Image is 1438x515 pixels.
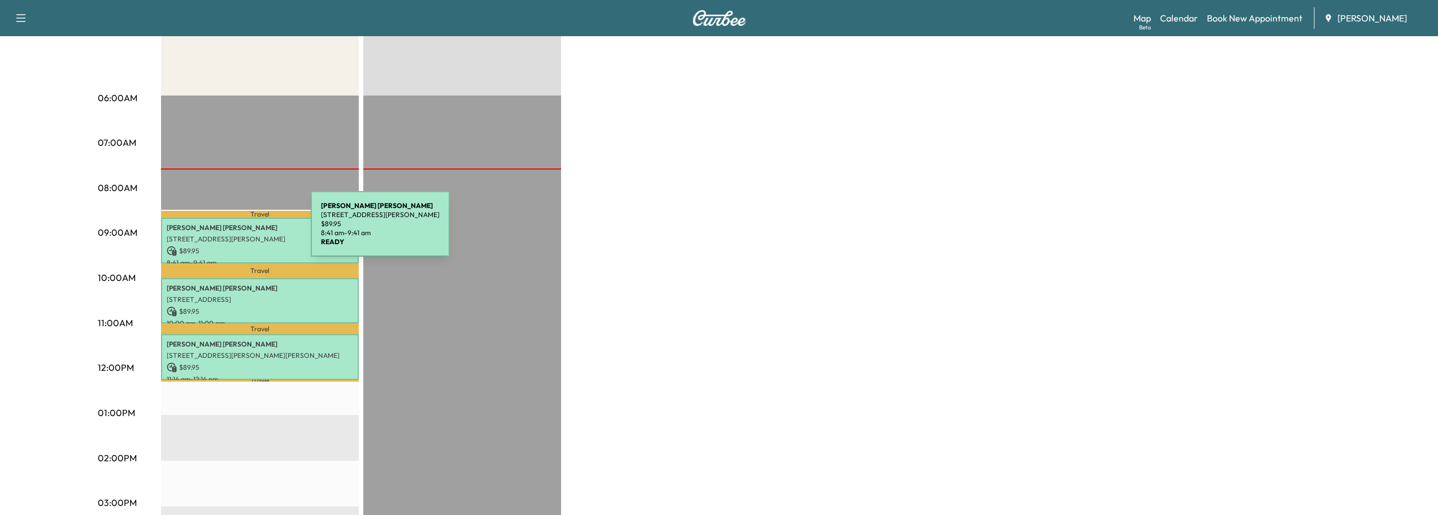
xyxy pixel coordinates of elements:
[98,406,135,419] p: 01:00PM
[321,219,440,228] p: $ 89.95
[167,375,353,384] p: 11:14 am - 12:14 pm
[167,362,353,373] p: $ 89.95
[98,226,137,239] p: 09:00AM
[1139,23,1151,32] div: Beta
[167,246,353,256] p: $ 89.95
[98,451,137,465] p: 02:00PM
[167,258,353,267] p: 8:41 am - 9:41 am
[98,271,136,284] p: 10:00AM
[321,228,440,237] p: 8:41 am - 9:41 am
[161,380,359,382] p: Travel
[1337,11,1407,25] span: [PERSON_NAME]
[321,201,433,210] b: [PERSON_NAME] [PERSON_NAME]
[1133,11,1151,25] a: MapBeta
[1207,11,1302,25] a: Book New Appointment
[98,91,137,105] p: 06:00AM
[98,181,137,194] p: 08:00AM
[321,237,344,246] b: READY
[321,210,440,219] p: [STREET_ADDRESS][PERSON_NAME]
[167,295,353,304] p: [STREET_ADDRESS]
[161,263,359,278] p: Travel
[1160,11,1198,25] a: Calendar
[161,211,359,218] p: Travel
[161,323,359,334] p: Travel
[98,316,133,330] p: 11:00AM
[167,235,353,244] p: [STREET_ADDRESS][PERSON_NAME]
[167,351,353,360] p: [STREET_ADDRESS][PERSON_NAME][PERSON_NAME]
[98,136,136,149] p: 07:00AM
[167,319,353,328] p: 10:00 am - 11:00 am
[692,10,746,26] img: Curbee Logo
[167,223,353,232] p: [PERSON_NAME] [PERSON_NAME]
[98,496,137,509] p: 03:00PM
[167,340,353,349] p: [PERSON_NAME] [PERSON_NAME]
[167,306,353,317] p: $ 89.95
[98,361,134,374] p: 12:00PM
[167,284,353,293] p: [PERSON_NAME] [PERSON_NAME]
